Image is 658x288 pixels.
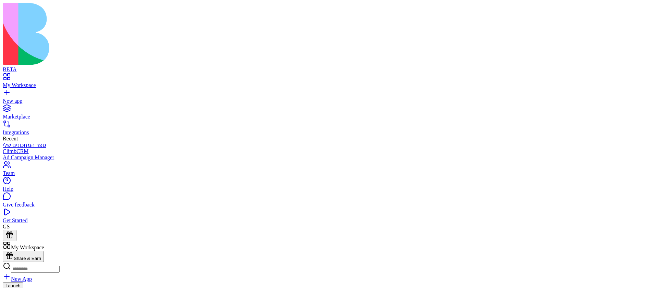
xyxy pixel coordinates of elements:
a: New App [3,276,32,282]
div: Integrations [3,129,655,136]
div: My Workspace [3,82,655,88]
div: Marketplace [3,114,655,120]
a: Integrations [3,123,655,136]
span: Recent [3,136,18,141]
div: Team [3,170,655,176]
div: New app [3,98,655,104]
div: Give feedback [3,202,655,208]
img: logo [3,3,278,65]
a: Help [3,180,655,192]
a: Marketplace [3,108,655,120]
a: Get Started [3,211,655,224]
a: My Workspace [3,76,655,88]
div: BETA [3,66,655,73]
a: Ad Campaign Manager [3,154,655,161]
div: Help [3,186,655,192]
a: New app [3,92,655,104]
a: ClimbCRM [3,148,655,154]
a: ספר המתכונים שלי [3,142,655,148]
span: My Workspace [11,245,44,250]
div: Get Started [3,217,655,224]
a: Give feedback [3,196,655,208]
a: BETA [3,60,655,73]
button: Share & Earn [3,251,44,262]
a: Team [3,164,655,176]
span: Share & Earn [14,256,41,261]
span: GS [3,224,10,229]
